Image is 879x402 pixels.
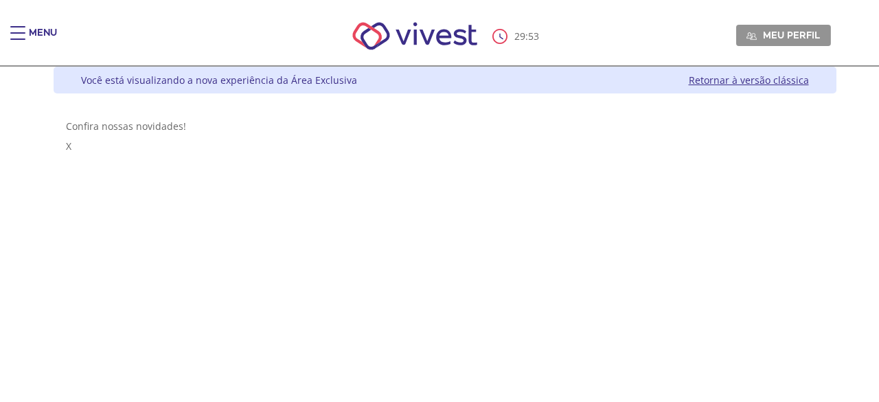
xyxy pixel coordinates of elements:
img: Meu perfil [746,31,757,41]
div: Vivest [43,67,836,402]
span: Meu perfil [763,29,820,41]
div: Confira nossas novidades! [66,120,824,133]
span: 53 [528,30,539,43]
a: Retornar à versão clássica [689,74,809,87]
div: Menu [29,26,57,54]
span: 29 [514,30,525,43]
img: Vivest [337,7,493,65]
span: X [66,139,71,153]
a: Meu perfil [736,25,831,45]
div: Você está visualizando a nova experiência da Área Exclusiva [81,74,357,87]
div: : [492,29,542,44]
